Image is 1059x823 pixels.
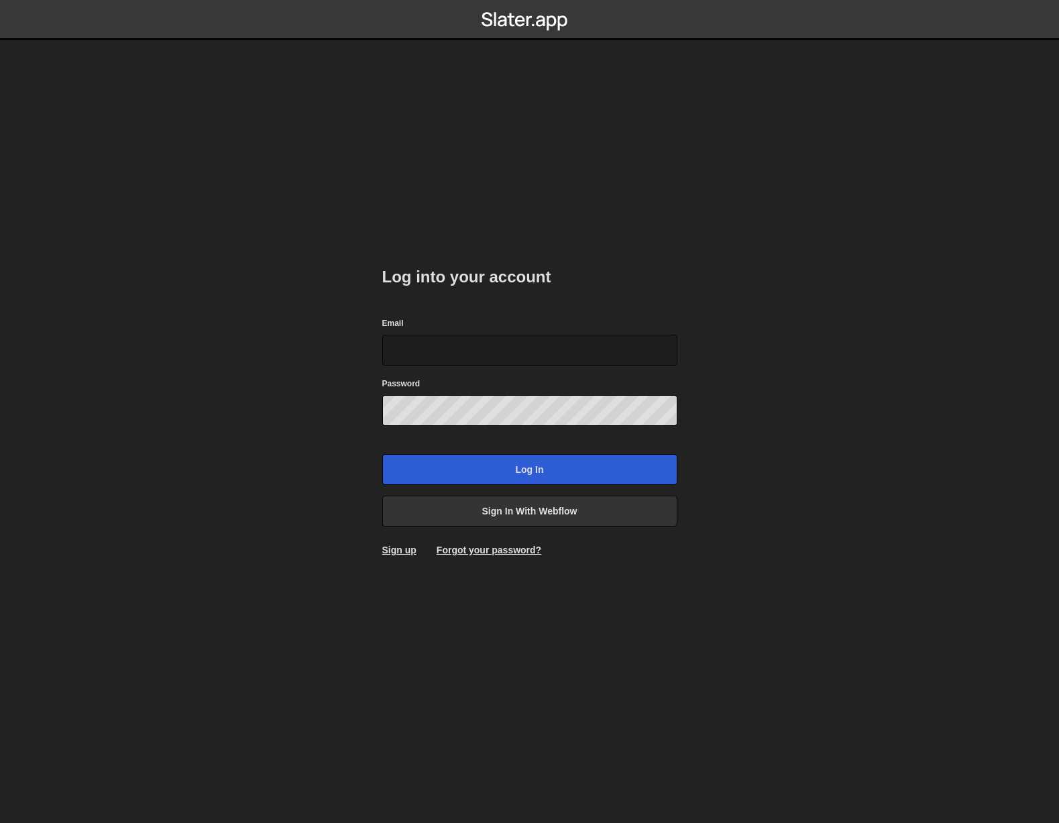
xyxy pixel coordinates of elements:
[382,545,416,555] a: Sign up
[382,377,421,390] label: Password
[437,545,541,555] a: Forgot your password?
[382,266,677,288] h2: Log into your account
[382,317,404,330] label: Email
[382,454,677,485] input: Log in
[382,496,677,527] a: Sign in with Webflow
